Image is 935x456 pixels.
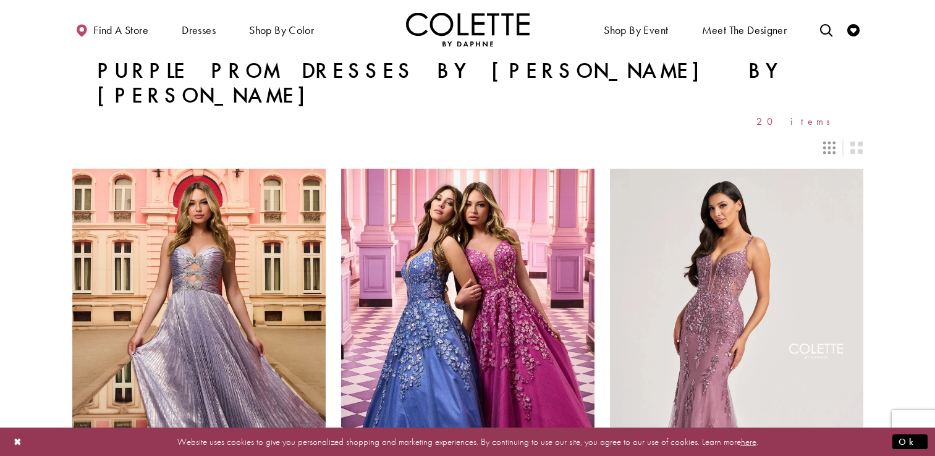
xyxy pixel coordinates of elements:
[249,24,314,36] span: Shop by color
[65,134,871,161] div: Layout Controls
[406,12,530,46] a: Visit Home Page
[182,24,216,36] span: Dresses
[89,433,846,450] p: Website uses cookies to give you personalized shopping and marketing experiences. By continuing t...
[604,24,668,36] span: Shop By Event
[72,12,151,46] a: Find a store
[741,435,756,447] a: here
[817,12,836,46] a: Toggle search
[7,431,28,452] button: Close Dialog
[699,12,790,46] a: Meet the designer
[823,141,836,154] span: Switch layout to 3 columns
[601,12,671,46] span: Shop By Event
[93,24,148,36] span: Find a store
[406,12,530,46] img: Colette by Daphne
[246,12,317,46] span: Shop by color
[892,434,928,449] button: Submit Dialog
[97,59,839,108] h1: Purple Prom Dresses by [PERSON_NAME] by [PERSON_NAME]
[179,12,219,46] span: Dresses
[850,141,863,154] span: Switch layout to 2 columns
[756,116,839,127] span: 20 items
[844,12,863,46] a: Check Wishlist
[702,24,787,36] span: Meet the designer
